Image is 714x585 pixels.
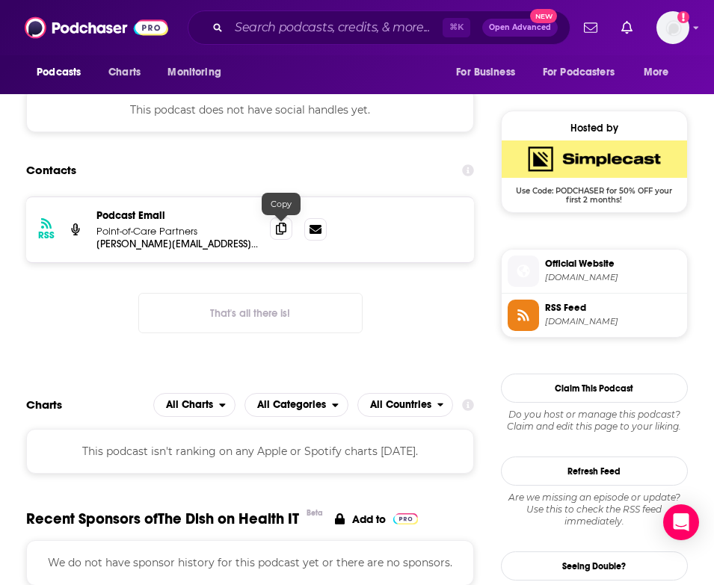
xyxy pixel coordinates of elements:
[663,504,699,540] div: Open Intercom Messenger
[545,316,681,327] span: feeds.simplecast.com
[545,301,681,315] span: RSS Feed
[96,225,258,238] p: Point-of-Care Partners
[501,409,688,433] div: Claim and edit this page to your liking.
[357,393,454,417] button: open menu
[26,156,76,185] h2: Contacts
[38,229,55,241] h3: RSS
[370,400,431,410] span: All Countries
[656,11,689,44] img: User Profile
[615,15,638,40] a: Show notifications dropdown
[26,58,100,87] button: open menu
[502,140,687,203] a: SimpleCast Deal: Use Code: PODCHASER for 50% OFF your first 2 months!
[578,15,603,40] a: Show notifications dropdown
[25,13,168,42] img: Podchaser - Follow, Share and Rate Podcasts
[644,62,669,83] span: More
[357,393,454,417] h2: Countries
[530,9,557,23] span: New
[545,257,681,270] span: Official Website
[229,16,443,40] input: Search podcasts, credits, & more...
[96,209,258,222] p: Podcast Email
[352,513,386,526] p: Add to
[26,429,474,474] div: This podcast isn't ranking on any Apple or Spotify charts [DATE].
[456,62,515,83] span: For Business
[501,409,688,421] span: Do you host or manage this podcast?
[153,393,236,417] h2: Platforms
[533,58,636,87] button: open menu
[446,58,534,87] button: open menu
[501,551,688,581] a: Seeing Double?
[26,397,62,412] h2: Charts
[677,11,689,23] svg: Add a profile image
[633,58,688,87] button: open menu
[543,62,615,83] span: For Podcasters
[508,300,681,331] a: RSS Feed[DOMAIN_NAME]
[96,238,258,250] p: [PERSON_NAME][EMAIL_ADDRESS][PERSON_NAME][DOMAIN_NAME]
[157,58,240,87] button: open menu
[262,193,301,215] div: Copy
[545,272,681,283] span: the-dish-on-health-it.simplecast.com
[166,400,213,410] span: All Charts
[656,11,689,44] button: Show profile menu
[393,513,418,524] img: Pro Logo
[501,456,688,486] button: Refresh Feed
[502,140,687,178] img: SimpleCast Deal: Use Code: PODCHASER for 50% OFF your first 2 months!
[244,393,348,417] button: open menu
[244,393,348,417] h2: Categories
[502,178,687,205] span: Use Code: PODCHASER for 50% OFF your first 2 months!
[108,62,141,83] span: Charts
[257,400,326,410] span: All Categories
[37,62,81,83] span: Podcasts
[482,19,558,37] button: Open AdvancedNew
[508,256,681,287] a: Official Website[DOMAIN_NAME]
[443,18,470,37] span: ⌘ K
[138,293,363,333] button: Nothing here.
[40,554,460,571] p: We do not have sponsor history for this podcast yet or there are no sponsors.
[307,508,323,518] div: Beta
[501,492,688,527] div: Are we missing an episode or update? Use this to check the RSS feed immediately.
[489,24,551,31] span: Open Advanced
[99,58,150,87] a: Charts
[656,11,689,44] span: Logged in as cmand-c
[501,374,688,403] button: Claim This Podcast
[153,393,236,417] button: open menu
[26,510,299,528] span: Recent Sponsors of The Dish on Health IT
[188,10,570,45] div: Search podcasts, credits, & more...
[335,510,418,528] a: Add to
[502,122,687,134] div: Hosted by
[26,87,474,132] div: This podcast does not have social handles yet.
[167,62,221,83] span: Monitoring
